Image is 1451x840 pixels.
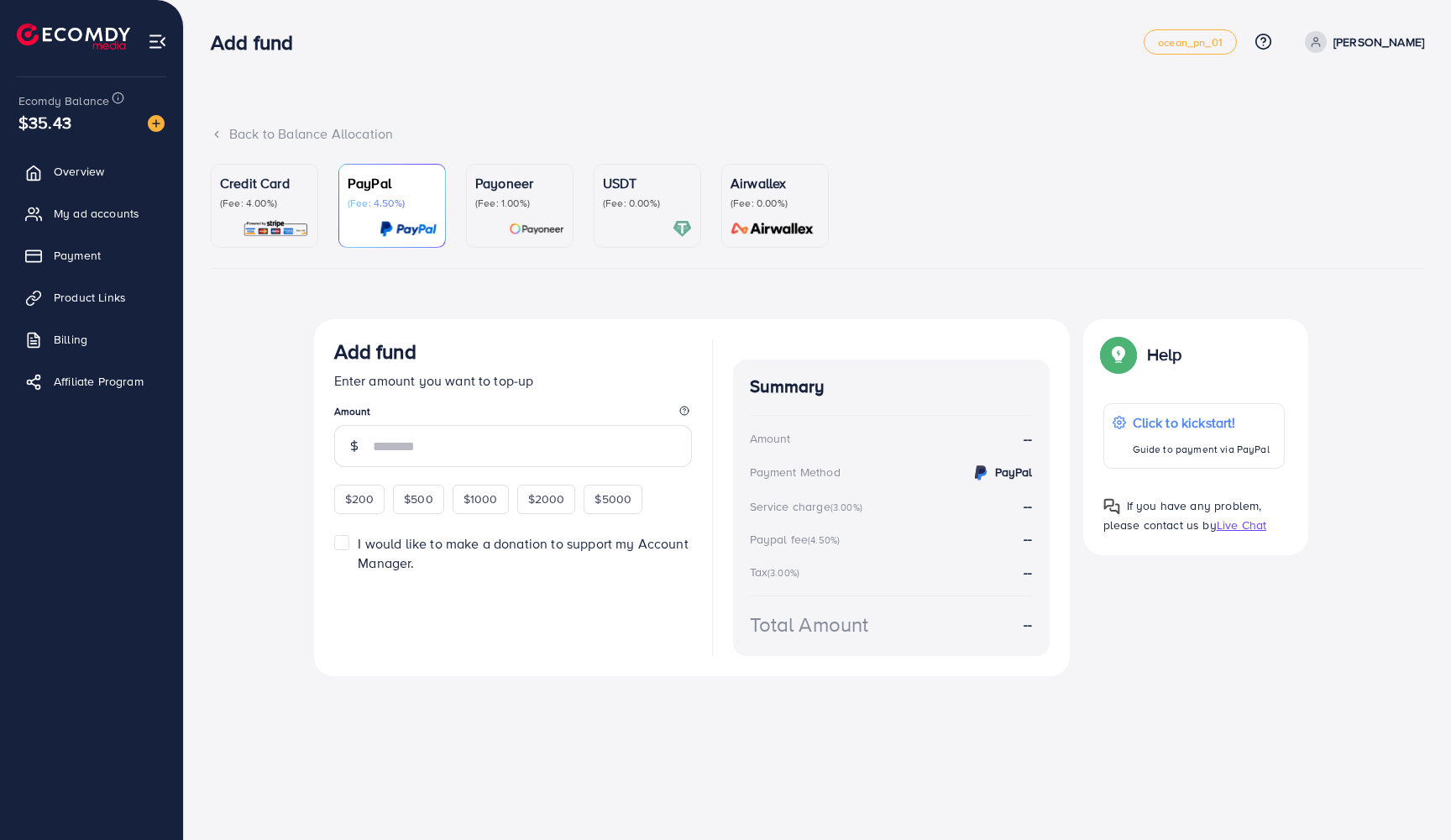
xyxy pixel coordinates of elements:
span: Billing [54,331,87,348]
strong: -- [1024,529,1032,548]
h3: Add fund [211,30,306,55]
img: logo [17,24,130,50]
span: ocean_pn_01 [1158,37,1223,48]
p: (Fee: 1.00%) [475,197,564,210]
div: Service charge [750,498,867,515]
a: Affiliate Program [13,365,170,398]
a: My ad accounts [13,197,170,230]
span: $500 [404,491,433,507]
a: Billing [13,323,170,356]
div: Amount [750,430,791,447]
span: Overview [54,163,104,180]
span: Ecomdy Balance [18,92,109,109]
h3: Add fund [334,339,416,364]
img: card [243,219,309,239]
p: Click to kickstart! [1133,412,1270,433]
p: (Fee: 0.00%) [731,197,820,210]
span: $5000 [595,491,631,507]
strong: -- [1024,429,1032,449]
span: Affiliate Program [54,373,144,390]
p: Credit Card [220,173,309,193]
img: menu [148,32,167,51]
span: Live Chat [1217,517,1266,533]
span: Product Links [54,289,126,306]
small: (4.50%) [808,533,840,547]
img: image [148,115,165,132]
img: Popup guide [1103,339,1134,370]
div: Total Amount [750,610,869,639]
img: card [725,219,820,239]
a: Payment [13,239,170,272]
span: I would like to make a donation to support my Account Manager. [358,534,688,572]
img: Popup guide [1103,498,1120,515]
div: Payment Method [750,464,841,480]
span: Payment [54,247,101,264]
p: Airwallex [731,173,820,193]
strong: -- [1024,563,1032,581]
p: Enter amount you want to top-up [334,370,692,391]
div: Tax [750,564,805,580]
span: $35.43 [18,110,71,134]
div: Paypal fee [750,531,846,548]
div: Back to Balance Allocation [211,124,1424,144]
span: $2000 [528,491,565,507]
a: Overview [13,155,170,188]
small: (3.00%) [767,566,799,580]
p: (Fee: 4.50%) [348,197,437,210]
img: card [380,219,437,239]
a: ocean_pn_01 [1144,29,1237,55]
span: My ad accounts [54,205,139,222]
p: Guide to payment via PayPal [1133,439,1270,459]
h4: Summary [750,376,1033,397]
a: Product Links [13,281,170,314]
p: [PERSON_NAME] [1333,32,1424,52]
p: Help [1147,344,1182,365]
p: Payoneer [475,173,564,193]
img: credit [971,463,991,483]
iframe: Chat [1380,764,1438,827]
img: card [673,219,692,239]
small: (3.00%) [830,501,862,514]
img: card [509,219,564,239]
span: $1000 [464,491,498,507]
strong: -- [1024,496,1032,515]
legend: Amount [334,404,692,425]
a: [PERSON_NAME] [1298,31,1424,53]
p: (Fee: 4.00%) [220,197,309,210]
p: USDT [603,173,692,193]
p: PayPal [348,173,437,193]
strong: -- [1024,615,1032,634]
span: If you have any problem, please contact us by [1103,497,1262,533]
span: $200 [345,491,375,507]
p: (Fee: 0.00%) [603,197,692,210]
strong: PayPal [995,464,1033,480]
